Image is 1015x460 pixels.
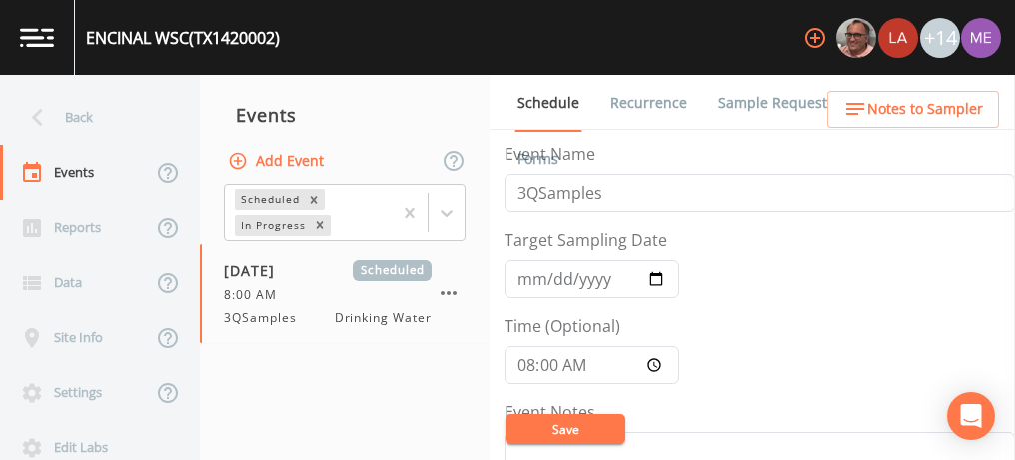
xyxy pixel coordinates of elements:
div: Scheduled [235,189,303,210]
a: COC Details [862,75,947,131]
img: logo [20,28,54,47]
label: Target Sampling Date [505,228,667,252]
a: Recurrence [607,75,690,131]
div: Remove Scheduled [303,189,325,210]
div: Lauren Saenz [877,18,919,58]
img: cf6e799eed601856facf0d2563d1856d [878,18,918,58]
div: ENCINAL WSC (TX1420002) [86,26,280,50]
img: d4d65db7c401dd99d63b7ad86343d265 [961,18,1001,58]
label: Time (Optional) [505,314,620,338]
a: Sample Requests [715,75,837,131]
div: Open Intercom Messenger [947,392,995,440]
span: 8:00 AM [224,286,289,304]
div: Mike Franklin [835,18,877,58]
button: Save [506,414,625,444]
span: 3QSamples [224,309,309,327]
img: e2d790fa78825a4bb76dcb6ab311d44c [836,18,876,58]
a: Schedule [514,75,582,132]
label: Event Notes [505,400,595,424]
span: [DATE] [224,260,289,281]
div: +14 [920,18,960,58]
div: In Progress [235,215,309,236]
label: Event Name [505,142,595,166]
span: Drinking Water [335,309,432,327]
button: Notes to Sampler [827,91,999,128]
div: Remove In Progress [309,215,331,236]
a: [DATE]Scheduled8:00 AM3QSamplesDrinking Water [200,244,490,344]
span: Scheduled [353,260,432,281]
span: Notes to Sampler [867,97,983,122]
button: Add Event [224,143,332,180]
div: Events [200,90,490,140]
a: Forms [514,131,561,187]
